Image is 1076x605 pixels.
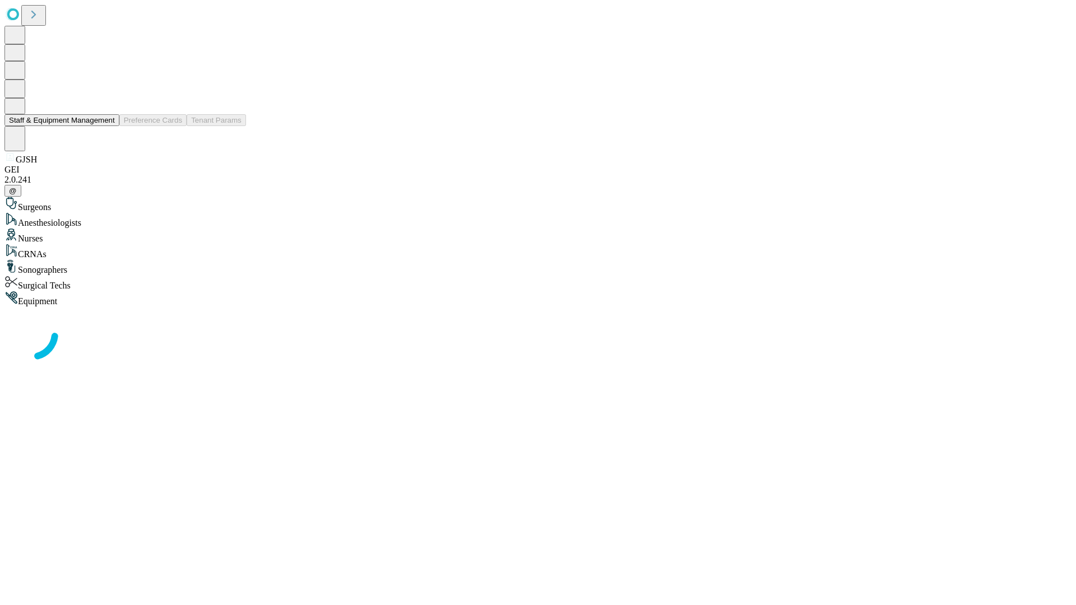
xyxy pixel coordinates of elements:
[4,259,1072,275] div: Sonographers
[4,212,1072,228] div: Anesthesiologists
[4,165,1072,175] div: GEI
[4,228,1072,244] div: Nurses
[4,244,1072,259] div: CRNAs
[4,197,1072,212] div: Surgeons
[4,114,119,126] button: Staff & Equipment Management
[4,291,1072,306] div: Equipment
[4,185,21,197] button: @
[187,114,246,126] button: Tenant Params
[16,155,37,164] span: GJSH
[4,275,1072,291] div: Surgical Techs
[119,114,187,126] button: Preference Cards
[9,187,17,195] span: @
[4,175,1072,185] div: 2.0.241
